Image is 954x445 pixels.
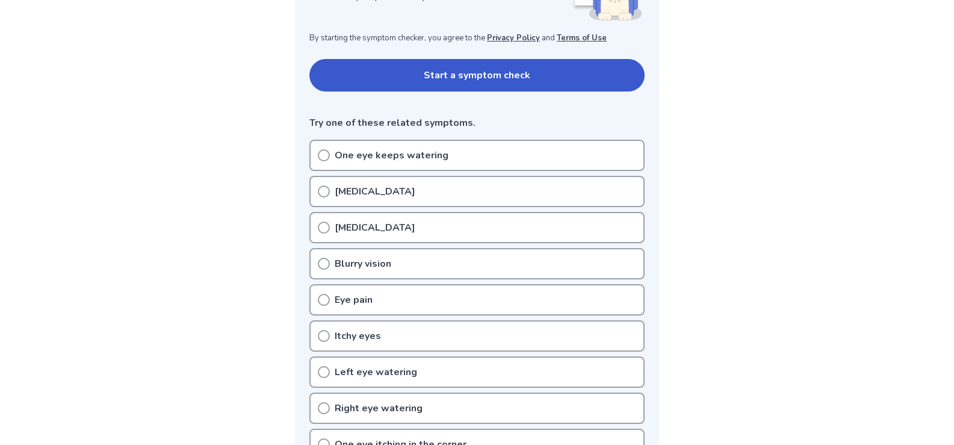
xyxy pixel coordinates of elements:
p: [MEDICAL_DATA] [335,220,415,235]
a: Terms of Use [557,33,607,43]
p: [MEDICAL_DATA] [335,184,415,199]
a: Privacy Policy [487,33,540,43]
button: Start a symptom check [309,59,645,92]
p: Right eye watering [335,401,423,415]
p: By starting the symptom checker, you agree to the and [309,33,645,45]
p: Try one of these related symptoms. [309,116,645,130]
p: Itchy eyes [335,329,381,343]
p: Left eye watering [335,365,417,379]
p: Blurry vision [335,257,391,271]
p: Eye pain [335,293,373,307]
p: One eye keeps watering [335,148,448,163]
